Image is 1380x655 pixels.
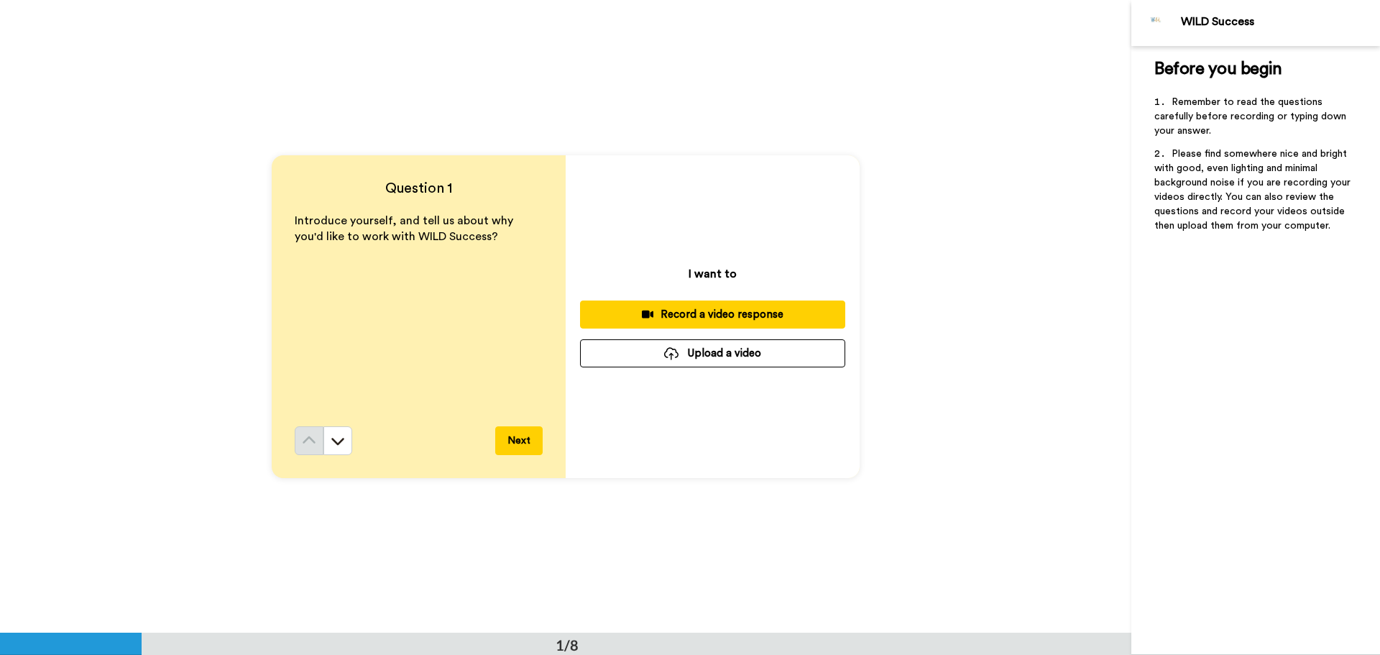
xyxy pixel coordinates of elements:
button: Upload a video [580,339,845,367]
span: Introduce yourself, and tell us about why you'd like to work with WILD Success? [295,215,516,243]
span: Remember to read the questions carefully before recording or typing down your answer. [1154,97,1349,136]
button: Next [495,426,543,455]
div: 1/8 [533,635,602,655]
h4: Question 1 [295,178,543,198]
span: Before you begin [1154,60,1282,78]
div: Record a video response [592,307,834,322]
div: WILD Success [1181,15,1379,29]
p: I want to [689,265,737,283]
button: Record a video response [580,301,845,329]
span: Please find somewhere nice and bright with good, even lighting and minimal background noise if yo... [1154,149,1353,231]
img: Profile Image [1139,6,1174,40]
